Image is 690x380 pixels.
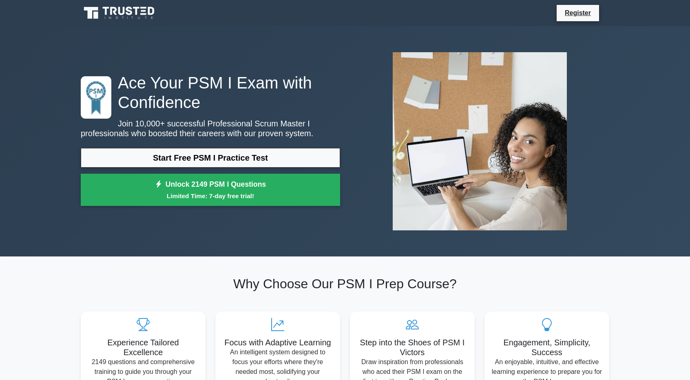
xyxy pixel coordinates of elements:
h1: Ace Your PSM I Exam with Confidence [81,73,340,112]
a: Unlock 2149 PSM I QuestionsLimited Time: 7-day free trial! [81,174,340,206]
a: Register [560,8,596,18]
h5: Focus with Adaptive Learning [222,338,334,347]
h5: Engagement, Simplicity, Success [491,338,603,357]
small: Limited Time: 7-day free trial! [91,191,330,201]
a: Start Free PSM I Practice Test [81,148,340,168]
h5: Step into the Shoes of PSM I Victors [356,338,468,357]
h5: Experience Tailored Excellence [87,338,199,357]
p: Join 10,000+ successful Professional Scrum Master I professionals who boosted their careers with ... [81,119,340,138]
h2: Why Choose Our PSM I Prep Course? [81,276,609,292]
